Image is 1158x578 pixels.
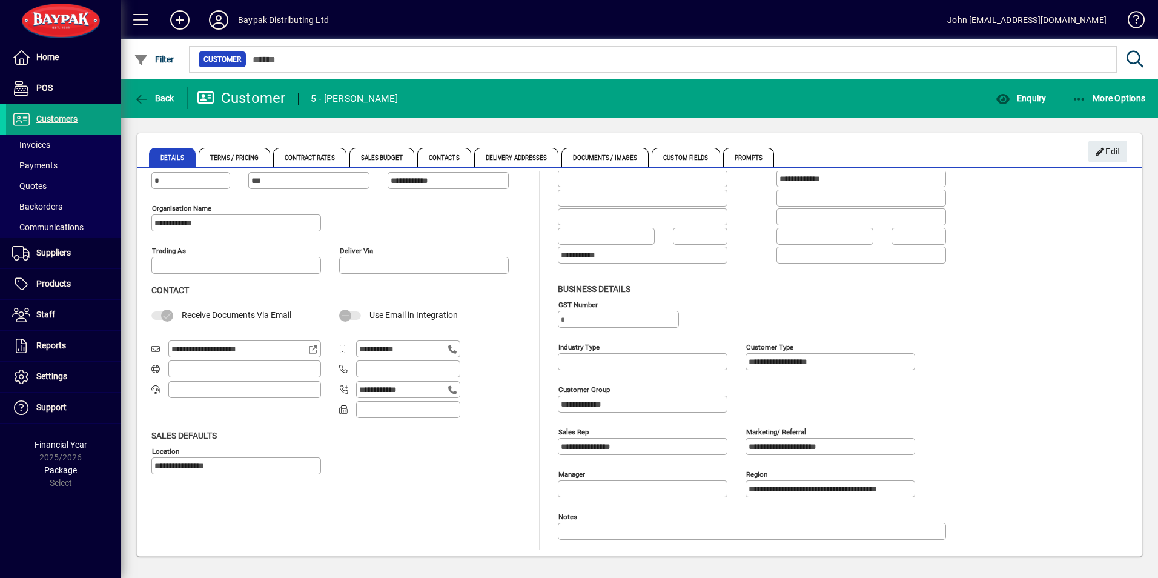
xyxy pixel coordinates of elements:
[6,238,121,268] a: Suppliers
[36,248,71,257] span: Suppliers
[12,181,47,191] span: Quotes
[151,285,189,295] span: Contact
[131,48,177,70] button: Filter
[199,148,271,167] span: Terms / Pricing
[134,55,174,64] span: Filter
[197,88,286,108] div: Customer
[561,148,649,167] span: Documents / Images
[36,52,59,62] span: Home
[149,148,196,167] span: Details
[6,176,121,196] a: Quotes
[652,148,720,167] span: Custom Fields
[6,42,121,73] a: Home
[558,470,585,478] mat-label: Manager
[1095,142,1121,162] span: Edit
[134,93,174,103] span: Back
[152,204,211,213] mat-label: Organisation name
[36,340,66,350] span: Reports
[12,222,84,232] span: Communications
[151,431,217,440] span: Sales defaults
[558,300,598,308] mat-label: GST Number
[558,512,577,520] mat-label: Notes
[6,135,121,155] a: Invoices
[558,385,610,393] mat-label: Customer group
[12,202,62,211] span: Backorders
[417,148,471,167] span: Contacts
[340,247,373,255] mat-label: Deliver via
[203,53,241,65] span: Customer
[993,87,1049,109] button: Enquiry
[6,196,121,217] a: Backorders
[36,402,67,412] span: Support
[12,161,58,170] span: Payments
[36,310,55,319] span: Staff
[947,10,1107,30] div: John [EMAIL_ADDRESS][DOMAIN_NAME]
[36,279,71,288] span: Products
[6,155,121,176] a: Payments
[6,300,121,330] a: Staff
[723,148,775,167] span: Prompts
[474,148,559,167] span: Delivery Addresses
[12,140,50,150] span: Invoices
[1072,93,1146,103] span: More Options
[746,470,767,478] mat-label: Region
[1119,2,1143,42] a: Knowledge Base
[160,9,199,31] button: Add
[1088,141,1127,162] button: Edit
[152,247,186,255] mat-label: Trading as
[36,371,67,381] span: Settings
[6,362,121,392] a: Settings
[6,217,121,238] a: Communications
[996,93,1046,103] span: Enquiry
[369,310,458,320] span: Use Email in Integration
[121,87,188,109] app-page-header-button: Back
[6,73,121,104] a: POS
[6,331,121,361] a: Reports
[558,284,630,294] span: Business details
[152,447,179,455] mat-label: Location
[199,9,238,31] button: Profile
[311,89,398,108] div: 5 - [PERSON_NAME]
[746,427,806,436] mat-label: Marketing/ Referral
[131,87,177,109] button: Back
[273,148,346,167] span: Contract Rates
[6,393,121,423] a: Support
[6,269,121,299] a: Products
[558,427,589,436] mat-label: Sales rep
[558,342,600,351] mat-label: Industry type
[36,114,78,124] span: Customers
[746,342,793,351] mat-label: Customer type
[35,440,87,450] span: Financial Year
[44,465,77,475] span: Package
[182,310,291,320] span: Receive Documents Via Email
[36,83,53,93] span: POS
[238,10,329,30] div: Baypak Distributing Ltd
[349,148,414,167] span: Sales Budget
[1069,87,1149,109] button: More Options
